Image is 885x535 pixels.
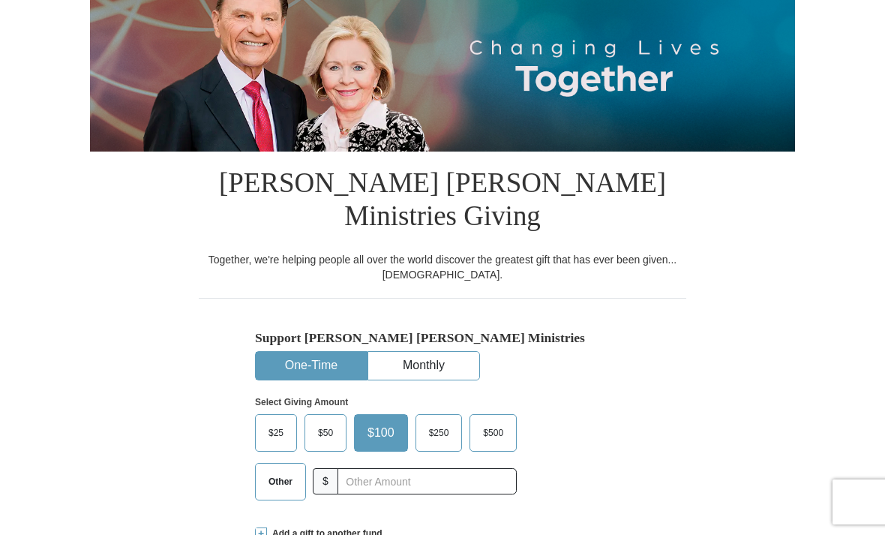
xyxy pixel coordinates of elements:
[261,422,291,444] span: $25
[337,468,517,494] input: Other Amount
[199,152,686,252] h1: [PERSON_NAME] [PERSON_NAME] Ministries Giving
[421,422,457,444] span: $250
[199,252,686,282] div: Together, we're helping people all over the world discover the greatest gift that has ever been g...
[368,352,479,380] button: Monthly
[360,422,402,444] span: $100
[313,468,338,494] span: $
[255,397,348,407] strong: Select Giving Amount
[310,422,340,444] span: $50
[261,470,300,493] span: Other
[256,352,367,380] button: One-Time
[475,422,511,444] span: $500
[255,330,630,346] h5: Support [PERSON_NAME] [PERSON_NAME] Ministries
